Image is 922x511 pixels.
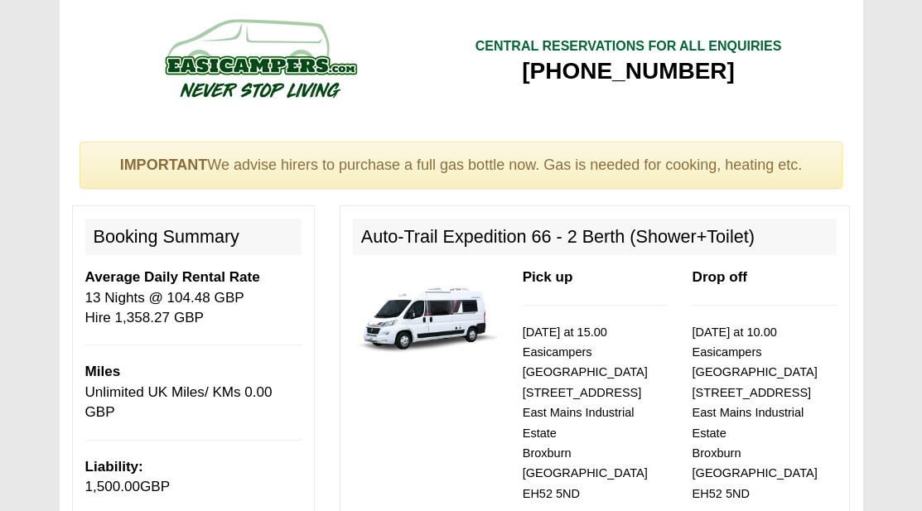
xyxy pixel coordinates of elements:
[85,479,141,494] span: 1,500.00
[523,269,573,285] b: Pick up
[120,157,208,173] strong: IMPORTANT
[85,362,302,422] p: Unlimited UK Miles/ KMs 0.00 GBP
[85,268,302,328] p: 13 Nights @ 104.48 GBP Hire 1,358.27 GBP
[475,56,782,86] div: [PHONE_NUMBER]
[85,459,143,475] b: Liability:
[80,142,843,190] div: We advise hirers to purchase a full gas bottle now. Gas is needed for cooking, heating etc.
[523,325,648,500] small: [DATE] at 15.00 Easicampers [GEOGRAPHIC_DATA] [STREET_ADDRESS] East Mains Industrial Estate Broxb...
[353,219,838,255] h2: Auto-Trail Expedition 66 - 2 Berth (Shower+Toilet)
[475,37,782,56] div: CENTRAL RESERVATIONS FOR ALL ENQUIRIES
[693,269,747,285] b: Drop off
[85,364,121,379] b: Miles
[85,457,302,498] p: GBP
[353,268,498,360] img: 339.jpg
[693,325,818,500] small: [DATE] at 10.00 Easicampers [GEOGRAPHIC_DATA] [STREET_ADDRESS] East Mains Industrial Estate Broxb...
[85,219,302,255] h2: Booking Summary
[103,12,418,104] img: campers-checkout-logo.png
[85,269,260,285] b: Average Daily Rental Rate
